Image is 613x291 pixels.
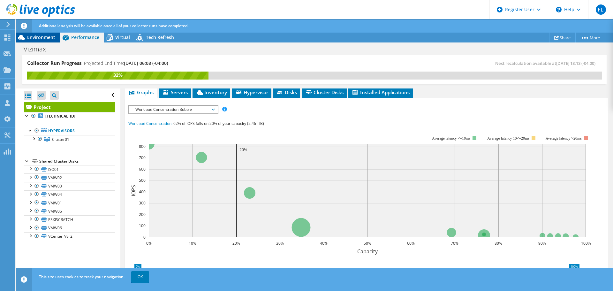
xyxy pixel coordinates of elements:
[596,4,606,15] span: FL
[24,127,115,135] a: Hypervisors
[24,112,115,120] a: [TECHNICAL_ID]
[495,60,599,66] span: Next recalculation available at
[549,33,576,42] a: Share
[432,136,470,141] tspan: Average latency <=10ms
[24,190,115,199] a: VMW04
[581,241,591,246] text: 100%
[39,157,115,165] div: Shared Cluster Disks
[305,89,344,96] span: Cluster Disks
[128,89,154,96] span: Graphs
[352,89,410,96] span: Installed Applications
[131,271,149,283] a: OK
[24,102,115,112] a: Project
[139,155,146,160] text: 700
[320,241,328,246] text: 40%
[232,241,240,246] text: 20%
[115,34,130,40] span: Virtual
[146,241,152,246] text: 0%
[21,46,56,53] h1: Vizimax
[146,34,174,40] span: Tech Refresh
[24,224,115,232] a: VMW06
[556,60,595,66] span: [DATE] 18:13 (-04:00)
[24,182,115,190] a: VMW03
[139,144,146,149] text: 800
[575,33,605,42] a: More
[364,241,371,246] text: 50%
[556,7,562,12] svg: \n
[84,60,168,67] h4: Projected End Time:
[538,241,546,246] text: 90%
[276,241,284,246] text: 30%
[451,241,458,246] text: 70%
[143,234,146,240] text: 0
[162,89,188,96] span: Servers
[189,241,196,246] text: 10%
[139,223,146,228] text: 100
[45,113,75,119] b: [TECHNICAL_ID]
[139,189,146,195] text: 400
[276,89,297,96] span: Disks
[24,207,115,215] a: VMW05
[27,72,208,79] div: 32%
[235,89,268,96] span: Hypervisor
[407,241,415,246] text: 60%
[24,215,115,224] a: ESXISCRATCH
[24,173,115,182] a: VMW02
[139,212,146,217] text: 200
[546,136,582,141] text: Average latency >20ms
[24,232,115,241] a: VCenter_V8_2
[132,106,214,113] span: Workload Concentration Bubble
[128,121,172,126] span: Workload Concentration:
[71,34,99,40] span: Performance
[52,137,69,142] span: Cluster01
[24,199,115,207] a: VMW01
[24,135,115,143] a: Cluster01
[173,121,264,126] span: 62% of IOPS falls on 20% of your capacity (2.46 TiB)
[27,34,55,40] span: Environment
[239,147,247,152] text: 20%
[357,248,378,255] text: Capacity
[24,165,115,173] a: ISO01
[196,89,227,96] span: Inventory
[39,23,188,28] span: Additional analysis will be available once all of your collector runs have completed.
[130,185,137,196] text: IOPS
[495,241,502,246] text: 80%
[139,200,146,206] text: 300
[124,60,168,66] span: [DATE] 06:08 (-04:00)
[139,166,146,172] text: 600
[487,136,529,141] tspan: Average latency 10<=20ms
[139,178,146,183] text: 500
[39,274,125,280] span: This site uses cookies to track your navigation.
